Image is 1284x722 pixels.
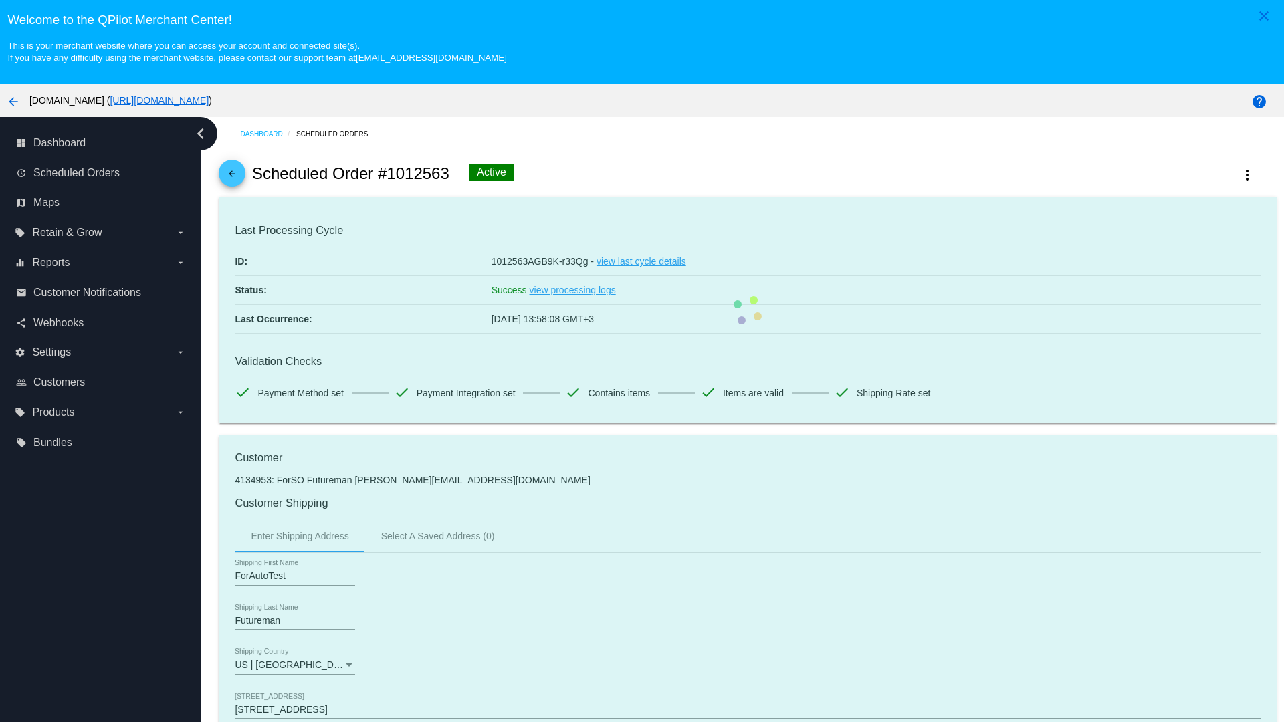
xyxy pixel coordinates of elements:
[16,372,186,393] a: people_outline Customers
[16,168,27,178] i: update
[15,257,25,268] i: equalizer
[190,123,211,144] i: chevron_left
[16,318,27,328] i: share
[7,13,1276,27] h3: Welcome to the QPilot Merchant Center!
[356,53,507,63] a: [EMAIL_ADDRESS][DOMAIN_NAME]
[469,164,514,181] div: Active
[33,317,84,329] span: Webhooks
[15,227,25,238] i: local_offer
[15,407,25,418] i: local_offer
[16,162,186,184] a: update Scheduled Orders
[15,347,25,358] i: settings
[175,347,186,358] i: arrow_drop_down
[32,257,70,269] span: Reports
[175,227,186,238] i: arrow_drop_down
[16,282,186,304] a: email Customer Notifications
[5,94,21,110] mat-icon: arrow_back
[175,257,186,268] i: arrow_drop_down
[32,346,71,358] span: Settings
[224,169,240,185] mat-icon: arrow_back
[16,132,186,154] a: dashboard Dashboard
[110,95,209,106] a: [URL][DOMAIN_NAME]
[175,407,186,418] i: arrow_drop_down
[16,437,27,448] i: local_offer
[16,287,27,298] i: email
[33,167,120,179] span: Scheduled Orders
[16,192,186,213] a: map Maps
[1239,167,1255,183] mat-icon: more_vert
[29,95,212,106] span: [DOMAIN_NAME] ( )
[16,138,27,148] i: dashboard
[240,124,296,144] a: Dashboard
[7,41,506,63] small: This is your merchant website where you can access your account and connected site(s). If you hav...
[1256,8,1272,24] mat-icon: close
[32,406,74,418] span: Products
[252,164,449,183] h2: Scheduled Order #1012563
[16,432,186,453] a: local_offer Bundles
[33,437,72,449] span: Bundles
[296,124,380,144] a: Scheduled Orders
[16,312,186,334] a: share Webhooks
[16,197,27,208] i: map
[33,197,60,209] span: Maps
[33,137,86,149] span: Dashboard
[16,377,27,388] i: people_outline
[33,287,141,299] span: Customer Notifications
[1251,94,1267,110] mat-icon: help
[32,227,102,239] span: Retain & Grow
[33,376,85,388] span: Customers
